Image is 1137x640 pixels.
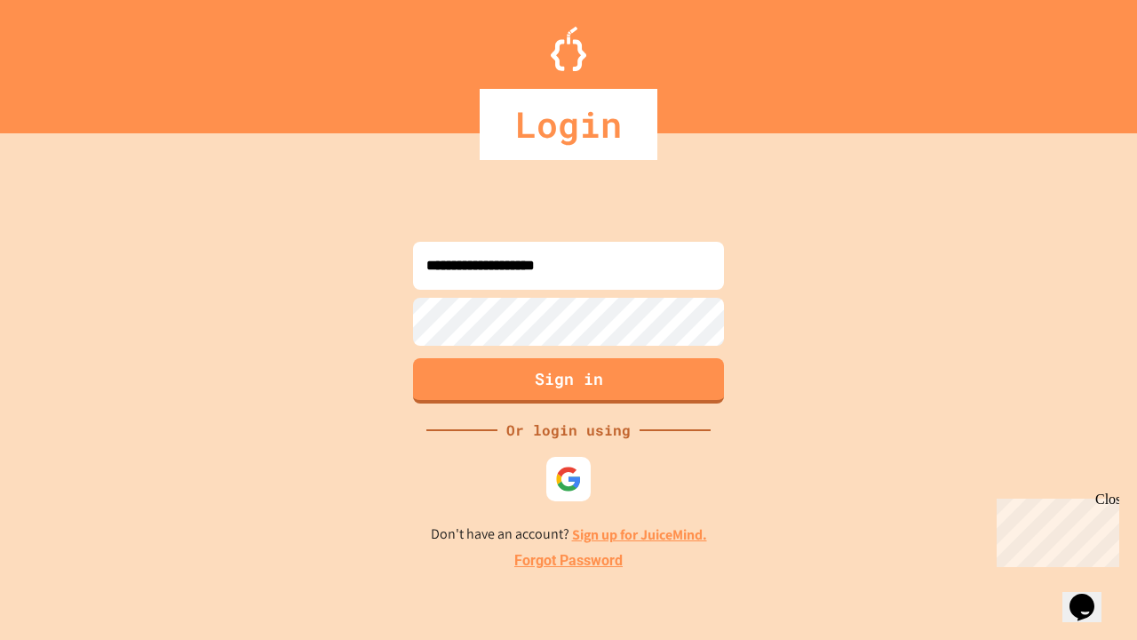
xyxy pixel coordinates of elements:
iframe: chat widget [990,492,1119,567]
button: Sign in [413,358,724,404]
img: google-icon.svg [555,466,582,492]
a: Forgot Password [514,550,623,572]
img: Logo.svg [551,27,586,71]
p: Don't have an account? [431,524,707,546]
a: Sign up for JuiceMind. [572,525,707,544]
div: Login [480,89,657,160]
div: Or login using [497,420,640,441]
div: Chat with us now!Close [7,7,123,113]
iframe: chat widget [1062,569,1119,622]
